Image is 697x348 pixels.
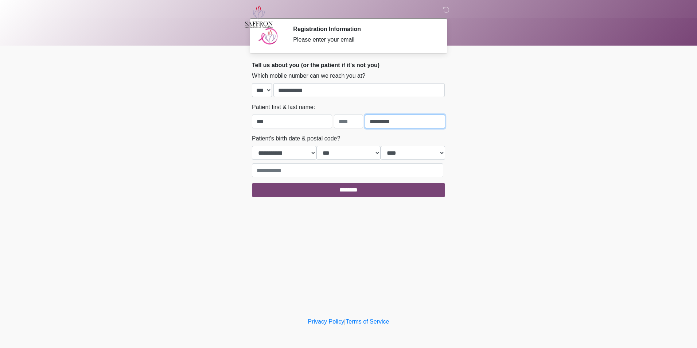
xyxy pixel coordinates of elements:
label: Patient first & last name: [252,103,315,112]
a: Terms of Service [346,318,389,325]
label: Patient's birth date & postal code? [252,134,340,143]
label: Which mobile number can we reach you at? [252,71,365,80]
div: Please enter your email [293,35,434,44]
h2: Tell us about you (or the patient if it's not you) [252,62,445,69]
a: | [344,318,346,325]
img: Saffron Laser Aesthetics and Medical Spa Logo [245,5,273,28]
a: Privacy Policy [308,318,344,325]
img: Agent Avatar [257,26,279,47]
